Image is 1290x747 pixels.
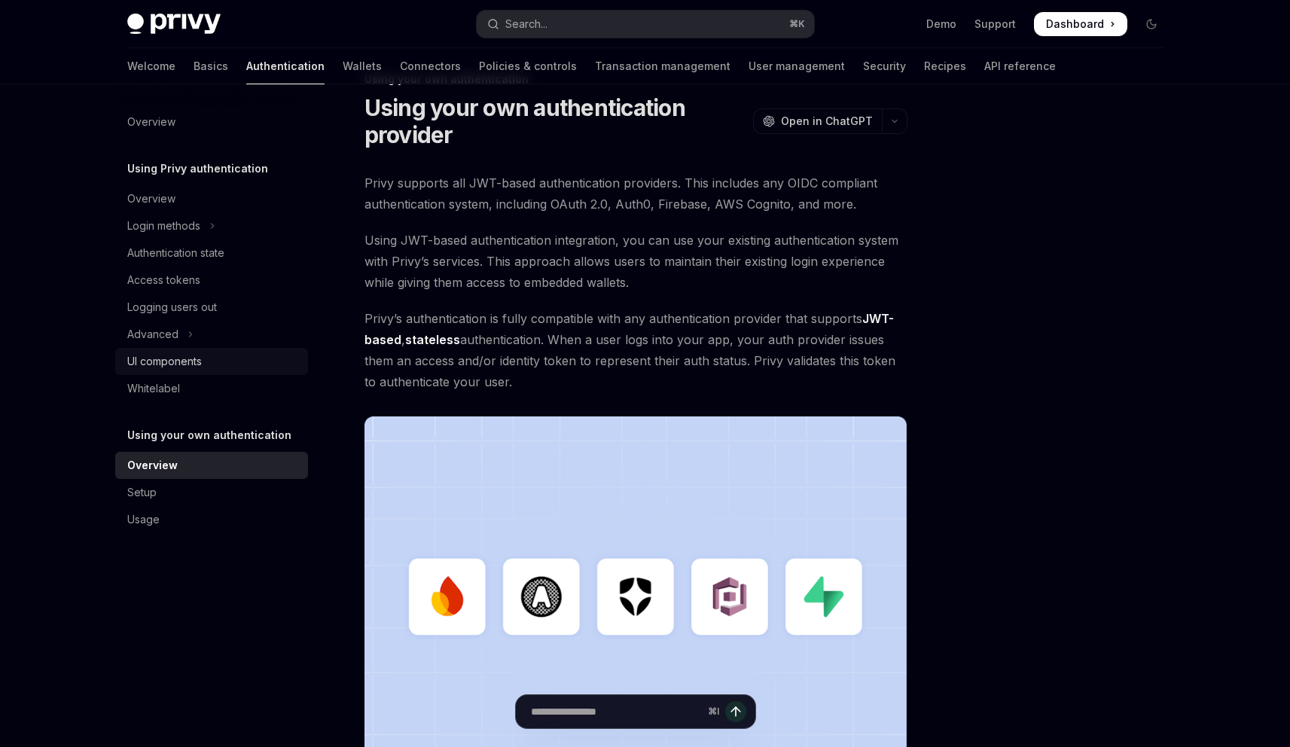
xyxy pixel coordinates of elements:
[725,701,746,722] button: Send message
[364,308,907,392] span: Privy’s authentication is fully compatible with any authentication provider that supports , authe...
[115,108,308,136] a: Overview
[924,48,966,84] a: Recipes
[127,160,268,178] h5: Using Privy authentication
[127,244,224,262] div: Authentication state
[127,14,221,35] img: dark logo
[531,695,702,728] input: Ask a question...
[115,185,308,212] a: Overview
[127,190,175,208] div: Overview
[974,17,1016,32] a: Support
[400,48,461,84] a: Connectors
[127,48,175,84] a: Welcome
[364,172,907,215] span: Privy supports all JWT-based authentication providers. This includes any OIDC compliant authentic...
[595,48,730,84] a: Transaction management
[926,17,956,32] a: Demo
[115,479,308,506] a: Setup
[127,483,157,502] div: Setup
[479,48,577,84] a: Policies & controls
[781,114,873,129] span: Open in ChatGPT
[364,230,907,293] span: Using JWT-based authentication integration, you can use your existing authentication system with ...
[115,267,308,294] a: Access tokens
[1034,12,1127,36] a: Dashboard
[343,48,382,84] a: Wallets
[789,18,805,30] span: ⌘ K
[405,332,460,348] a: stateless
[115,294,308,321] a: Logging users out
[127,511,160,529] div: Usage
[127,380,180,398] div: Whitelabel
[115,212,308,239] button: Toggle Login methods section
[115,375,308,402] a: Whitelabel
[505,15,547,33] div: Search...
[127,217,200,235] div: Login methods
[127,456,178,474] div: Overview
[364,94,747,148] h1: Using your own authentication provider
[115,239,308,267] a: Authentication state
[115,348,308,375] a: UI components
[246,48,325,84] a: Authentication
[863,48,906,84] a: Security
[115,506,308,533] a: Usage
[1139,12,1163,36] button: Toggle dark mode
[477,11,814,38] button: Open search
[115,452,308,479] a: Overview
[127,298,217,316] div: Logging users out
[127,426,291,444] h5: Using your own authentication
[753,108,882,134] button: Open in ChatGPT
[127,113,175,131] div: Overview
[127,352,202,370] div: UI components
[1046,17,1104,32] span: Dashboard
[984,48,1056,84] a: API reference
[127,271,200,289] div: Access tokens
[127,325,178,343] div: Advanced
[749,48,845,84] a: User management
[194,48,228,84] a: Basics
[115,321,308,348] button: Toggle Advanced section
